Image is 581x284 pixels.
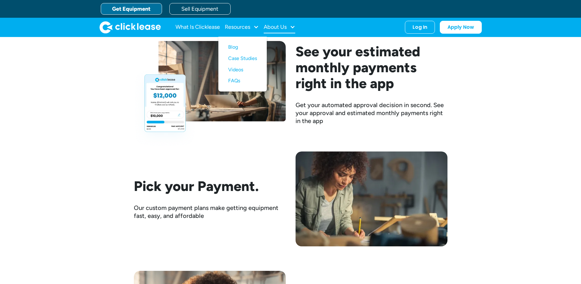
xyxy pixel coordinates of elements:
h2: See your estimated monthly payments right in the app [296,43,447,91]
a: Blog [228,42,257,53]
img: Woman holding a yellow pencil working at an art desk [296,151,447,246]
div: Get your automated approval decision in second. See your approval and estimated monthly payments ... [296,101,447,125]
a: Get Equipment [101,3,162,15]
div: About Us [264,21,295,33]
a: Case Studies [228,53,257,64]
h2: Pick your Payment. [134,178,286,194]
div: Log In [413,24,427,30]
a: FAQs [228,75,257,87]
img: woodworker looking at her laptop [134,41,286,147]
a: home [100,21,161,33]
div: Resources [225,21,259,33]
a: Sell Equipment [169,3,231,15]
a: What Is Clicklease [175,21,220,33]
a: Apply Now [440,21,482,34]
div: Our custom payment plans make getting equipment fast, easy, and affordable [134,204,286,220]
nav: Resources [218,37,267,92]
a: Videos [228,64,257,76]
img: Clicklease logo [100,21,161,33]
